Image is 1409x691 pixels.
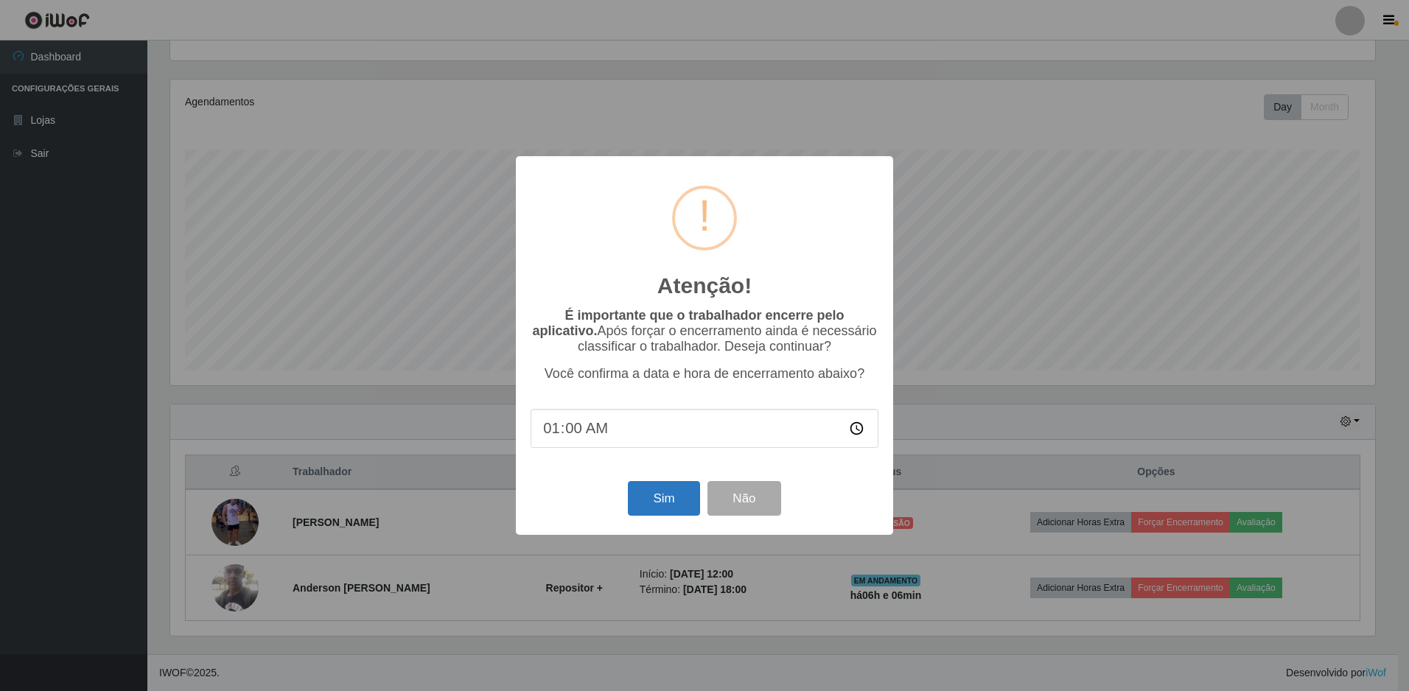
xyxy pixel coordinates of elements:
b: É importante que o trabalhador encerre pelo aplicativo. [532,308,844,338]
button: Sim [628,481,699,516]
button: Não [707,481,780,516]
p: Após forçar o encerramento ainda é necessário classificar o trabalhador. Deseja continuar? [531,308,878,354]
h2: Atenção! [657,273,752,299]
p: Você confirma a data e hora de encerramento abaixo? [531,366,878,382]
